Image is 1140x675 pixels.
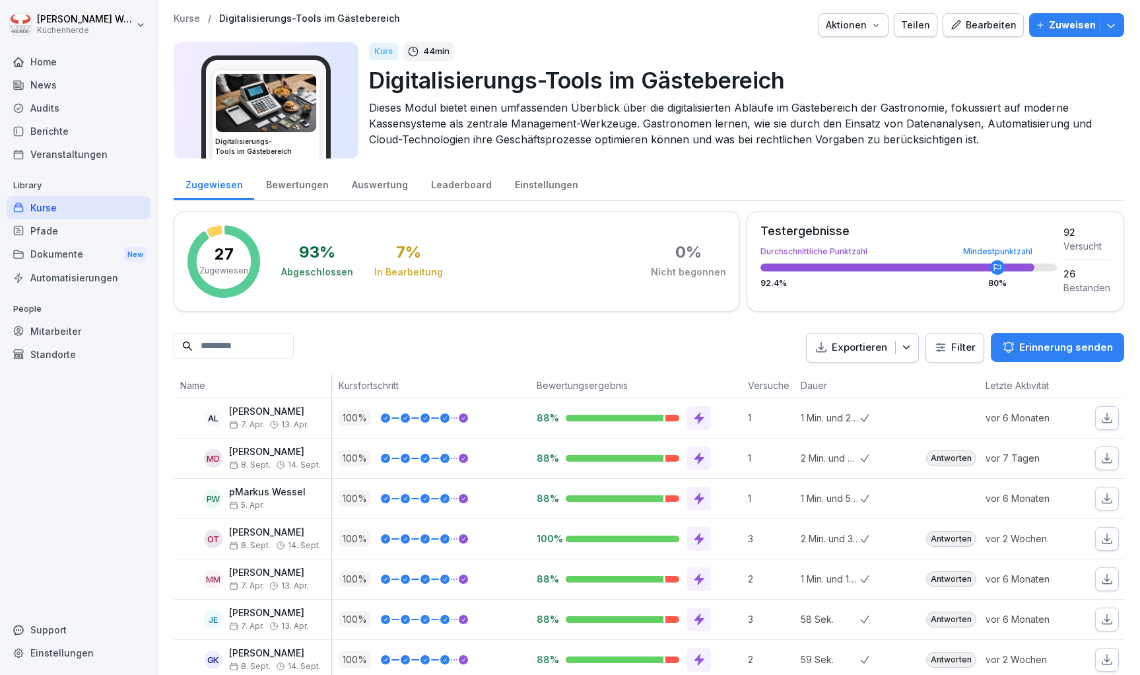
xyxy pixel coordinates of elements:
[748,653,794,666] p: 2
[986,411,1078,425] p: vor 6 Monaten
[934,341,976,354] div: Filter
[215,137,317,157] h3: Digitalisierungs-Tools im Gästebereich
[204,651,222,669] div: GK
[254,166,340,200] a: Bewertungen
[229,541,271,550] span: 8. Sept.
[748,451,794,465] p: 1
[7,219,151,242] a: Pfade
[801,532,860,546] p: 2 Min. und 31 Sek.
[229,662,271,671] span: 8. Sept.
[926,571,976,587] div: Antworten
[204,530,222,548] div: OT
[1063,225,1110,239] div: 92
[7,641,151,664] a: Einstellungen
[281,622,308,631] span: 13. Apr.
[204,610,222,629] div: JE
[299,244,335,260] div: 93 %
[832,340,887,355] p: Exportieren
[986,451,1078,465] p: vor 7 Tagen
[229,608,308,619] p: [PERSON_NAME]
[7,618,151,641] div: Support
[7,73,151,96] a: News
[806,333,919,363] button: Exportieren
[748,532,794,546] p: 3
[537,613,555,625] p: 88%
[229,406,308,417] p: [PERSON_NAME]
[7,96,151,120] a: Audits
[801,653,860,666] p: 59 Sek.
[760,248,1057,256] div: Durchschnittliche Punktzahl
[986,378,1071,392] p: Letzte Aktivität
[748,491,794,505] p: 1
[229,581,264,590] span: 7. Apr.
[986,653,1078,666] p: vor 2 Wochen
[1049,18,1096,32] p: Zuweisen
[229,648,321,659] p: [PERSON_NAME]
[988,279,1007,287] div: 80 %
[801,572,860,586] p: 1 Min. und 19 Sek.
[7,266,151,289] a: Automatisierungen
[229,420,264,429] span: 7. Apr.
[204,489,222,508] div: pW
[7,196,151,219] a: Kurse
[926,652,976,668] div: Antworten
[1019,340,1113,355] p: Erinnerung senden
[991,333,1124,362] button: Erinnerung senden
[537,532,555,545] p: 100%
[37,26,133,35] p: Küchenherde
[926,531,976,547] div: Antworten
[926,334,984,362] button: Filter
[229,527,321,538] p: [PERSON_NAME]
[943,13,1024,37] button: Bearbeiten
[537,653,555,666] p: 88%
[288,541,321,550] span: 14. Sept.
[339,490,370,507] p: 100 %
[124,247,147,262] div: New
[894,13,937,37] button: Teilen
[7,143,151,166] a: Veranstaltungen
[537,492,555,505] p: 88%
[419,166,503,200] a: Leaderboard
[986,612,1078,626] p: vor 6 Monaten
[7,242,151,267] a: DokumenteNew
[7,343,151,366] a: Standorte
[748,378,788,392] p: Versuche
[288,662,321,671] span: 14. Sept.
[7,299,151,320] p: People
[199,265,248,277] p: Zugewiesen
[760,279,1057,287] div: 92.4 %
[1029,13,1124,37] button: Zuweisen
[748,572,794,586] p: 2
[369,43,398,60] div: Kurs
[339,530,370,547] p: 100 %
[537,573,555,585] p: 88%
[229,501,264,510] span: 5. Apr.
[339,611,370,627] p: 100 %
[1063,267,1110,281] div: 26
[986,572,1078,586] p: vor 6 Monaten
[216,74,316,132] img: u5o6hwt2vfcozzv2rxj2ipth.png
[204,570,222,588] div: MM
[950,18,1017,32] div: Bearbeiten
[7,120,151,143] a: Berichte
[7,320,151,343] a: Mitarbeiter
[174,166,254,200] a: Zugewiesen
[369,100,1114,147] p: Dieses Modul bietet einen umfassenden Überblick über die digitalisierten Abläufe im Gästebereich ...
[215,246,234,262] p: 27
[339,651,370,668] p: 100 %
[281,420,308,429] span: 13. Apr.
[926,450,976,466] div: Antworten
[926,612,976,627] div: Antworten
[174,13,200,24] a: Kurse
[7,50,151,73] a: Home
